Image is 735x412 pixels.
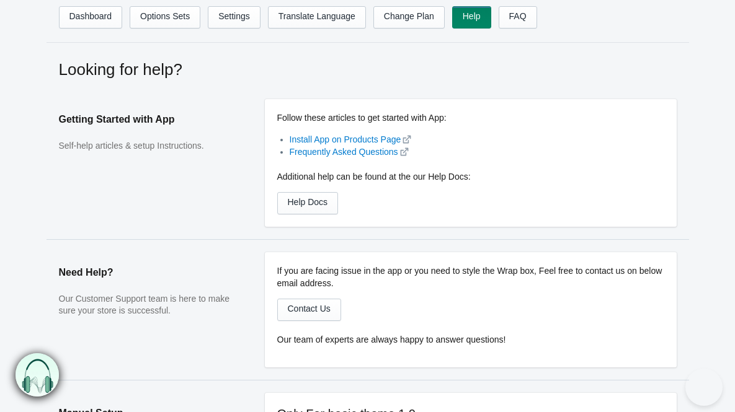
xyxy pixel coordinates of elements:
a: Help [452,6,491,28]
p: Self-help articles & setup Instructions. [59,140,240,152]
h2: Getting Started with App [59,99,240,140]
a: Dashboard [59,6,123,28]
a: Options Sets [130,6,200,28]
a: Settings [208,6,261,28]
a: FAQ [499,6,537,28]
h2: Need Help? [59,252,240,293]
iframe: Toggle Customer Support [685,369,723,406]
p: If you are facing issue in the app or you need to style the Wrap box, Feel free to contact us on ... [277,265,664,289]
p: Our team of experts are always happy to answer questions! [277,333,664,346]
a: Install App on Products Page [290,134,401,144]
a: Contact Us [277,299,341,321]
a: Help Docs [277,192,339,214]
a: Frequently Asked Questions [290,147,398,157]
p: Our Customer Support team is here to make sure your store is successful. [59,293,240,317]
h2: Looking for help? [59,58,677,81]
a: Translate Language [268,6,366,28]
img: bxm.png [16,353,60,397]
p: Follow these articles to get started with App: [277,112,664,124]
a: Change Plan [373,6,445,28]
p: Additional help can be found at the our Help Docs: [277,170,664,183]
